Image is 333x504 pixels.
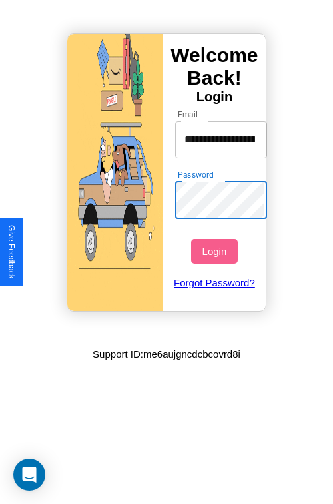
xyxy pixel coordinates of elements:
[168,264,261,302] a: Forgot Password?
[178,169,213,180] label: Password
[67,34,163,311] img: gif
[13,459,45,491] div: Open Intercom Messenger
[93,345,240,363] p: Support ID: me6aujgncdcbcovrd8i
[7,225,16,279] div: Give Feedback
[163,89,266,105] h4: Login
[191,239,237,264] button: Login
[178,109,198,120] label: Email
[163,44,266,89] h3: Welcome Back!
